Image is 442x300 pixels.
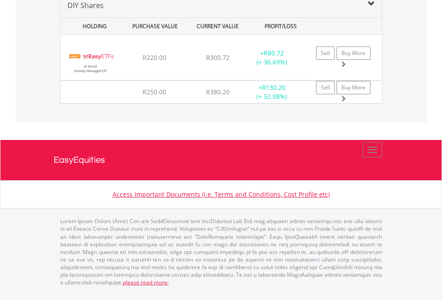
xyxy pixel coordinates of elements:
[264,49,284,57] span: R80.72
[143,53,166,62] span: R220.00
[60,217,382,286] p: Lorem Ipsum Dolors (Ame) Con a/e SeddOeiusmod tem InciDiduntut Lab Etd mag aliquaen admin veniamq...
[113,190,330,199] a: Access Important Documents (i.e. Terms and Conditions, Cost Profile etc)
[262,83,286,92] span: R130.20
[123,279,168,286] a: please read more:
[206,88,230,96] span: R380.20
[125,18,185,34] div: PURCHASE VALUE
[65,46,117,78] img: EQU.ZA.EASYAI.png
[67,0,104,10] span: DIY Shares
[337,46,370,60] a: Buy More
[316,46,335,60] a: Sell
[206,53,230,62] span: R300.72
[54,140,389,180] a: EasyEquities
[187,18,248,34] div: CURRENT VALUE
[62,18,122,34] div: HOLDING
[143,88,166,96] span: R250.00
[244,83,300,101] div: + (+ 52.08%)
[244,49,300,67] div: + (+ 36.69%)
[337,81,370,94] a: Buy More
[316,81,335,94] a: Sell
[250,18,311,34] div: PROFIT/LOSS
